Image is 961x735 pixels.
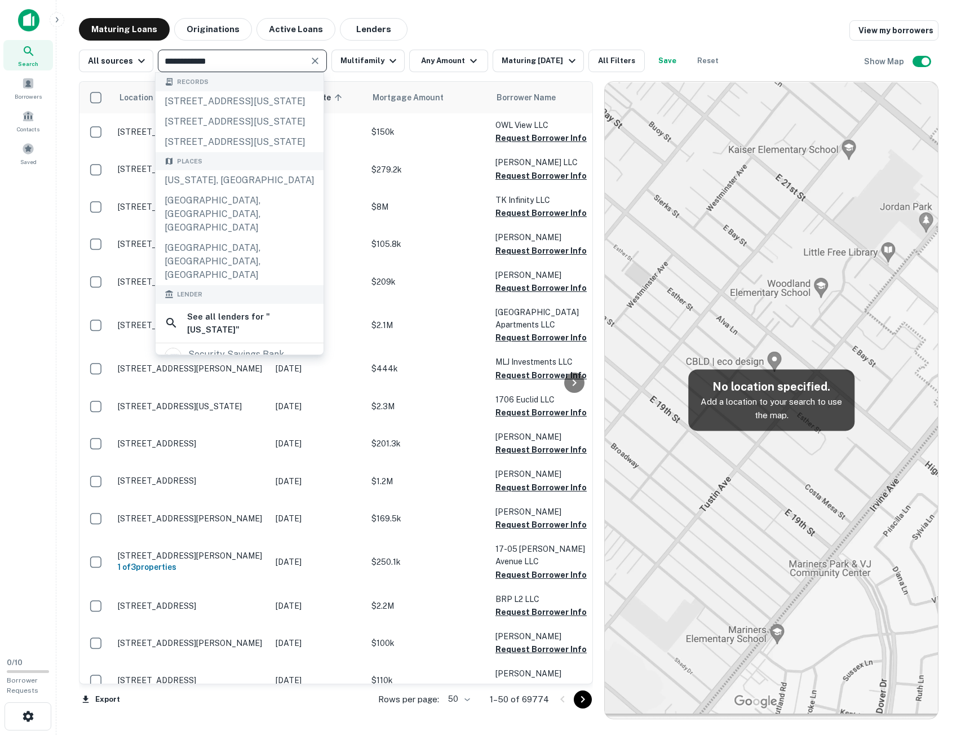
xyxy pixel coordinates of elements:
[156,238,324,285] div: [GEOGRAPHIC_DATA], [GEOGRAPHIC_DATA], [GEOGRAPHIC_DATA]
[3,105,53,136] a: Contacts
[156,344,324,378] a: security savings bank [US_STATE]
[371,637,484,649] p: $100k
[276,437,360,450] p: [DATE]
[118,638,264,648] p: [STREET_ADDRESS][PERSON_NAME]
[79,691,123,708] button: Export
[276,512,360,525] p: [DATE]
[502,54,578,68] div: Maturing [DATE]
[156,191,324,238] div: [GEOGRAPHIC_DATA], [GEOGRAPHIC_DATA], [GEOGRAPHIC_DATA]
[697,378,845,395] h5: No location specified.
[495,518,587,532] button: Request Borrower Info
[444,691,472,707] div: 50
[177,290,202,299] span: Lender
[495,156,608,169] p: [PERSON_NAME] LLC
[7,658,23,667] span: 0 / 10
[156,112,324,132] div: [STREET_ADDRESS][US_STATE]
[118,551,264,561] p: [STREET_ADDRESS][PERSON_NAME]
[495,194,608,206] p: TK Infinity LLC
[118,364,264,374] p: [STREET_ADDRESS][PERSON_NAME]
[495,369,587,382] button: Request Borrower Info
[371,475,484,488] p: $1.2M
[495,680,587,694] button: Request Borrower Info
[119,91,153,104] span: Location
[366,82,490,113] th: Mortgage Amount
[3,73,53,103] a: Borrowers
[495,393,608,406] p: 1706 Euclid LLC
[495,269,608,281] p: [PERSON_NAME]
[118,675,264,685] p: [STREET_ADDRESS]
[495,231,608,243] p: [PERSON_NAME]
[118,239,264,249] p: [STREET_ADDRESS][US_STATE]
[495,481,587,494] button: Request Borrower Info
[495,630,608,643] p: [PERSON_NAME]
[276,362,360,375] p: [DATE]
[276,674,360,687] p: [DATE]
[373,91,458,104] span: Mortgage Amount
[495,356,608,368] p: MLJ Investments LLC
[118,401,264,411] p: [STREET_ADDRESS][US_STATE]
[177,77,209,87] span: Records
[118,164,264,174] p: [STREET_ADDRESS]
[276,600,360,612] p: [DATE]
[165,348,181,364] img: picture
[490,693,549,706] p: 1–50 of 69774
[79,50,153,72] button: All sources
[118,439,264,449] p: [STREET_ADDRESS]
[690,50,726,72] button: Reset
[276,475,360,488] p: [DATE]
[495,169,587,183] button: Request Borrower Info
[495,468,608,480] p: [PERSON_NAME]
[3,138,53,169] a: Saved
[495,593,608,605] p: BRP L2 LLC
[118,513,264,524] p: [STREET_ADDRESS][PERSON_NAME]
[256,18,335,41] button: Active Loans
[371,319,484,331] p: $2.1M
[371,201,484,213] p: $8M
[371,276,484,288] p: $209k
[495,406,587,419] button: Request Borrower Info
[276,637,360,649] p: [DATE]
[118,277,264,287] p: [STREET_ADDRESS]
[3,40,53,70] a: Search
[697,395,845,422] p: Add a location to your search to use the map.
[340,18,408,41] button: Lenders
[371,556,484,568] p: $250.1k
[276,400,360,413] p: [DATE]
[849,20,938,41] a: View my borrowers
[409,50,488,72] button: Any Amount
[18,59,38,68] span: Search
[495,119,608,131] p: OWL View LLC
[378,693,439,706] p: Rows per page:
[495,331,587,344] button: Request Borrower Info
[495,643,587,656] button: Request Borrower Info
[118,202,264,212] p: [STREET_ADDRESS]
[156,91,324,112] div: [STREET_ADDRESS][US_STATE]
[495,667,608,680] p: [PERSON_NAME]
[905,645,961,699] iframe: Chat Widget
[188,348,315,375] div: security savings bank [US_STATE]
[495,206,587,220] button: Request Borrower Info
[156,132,324,152] div: [STREET_ADDRESS][US_STATE]
[495,443,587,457] button: Request Borrower Info
[588,50,645,72] button: All Filters
[118,561,264,573] h6: 1 of 3 properties
[307,53,323,69] button: Clear
[495,568,587,582] button: Request Borrower Info
[574,690,592,709] button: Go to next page
[118,127,264,137] p: [STREET_ADDRESS]
[187,310,315,336] h6: See all lenders for " [US_STATE] "
[276,556,360,568] p: [DATE]
[331,50,405,72] button: Multifamily
[493,50,583,72] button: Maturing [DATE]
[174,18,252,41] button: Originations
[118,601,264,611] p: [STREET_ADDRESS]
[15,92,42,101] span: Borrowers
[490,82,614,113] th: Borrower Name
[88,54,148,68] div: All sources
[371,400,484,413] p: $2.3M
[118,320,264,330] p: [STREET_ADDRESS]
